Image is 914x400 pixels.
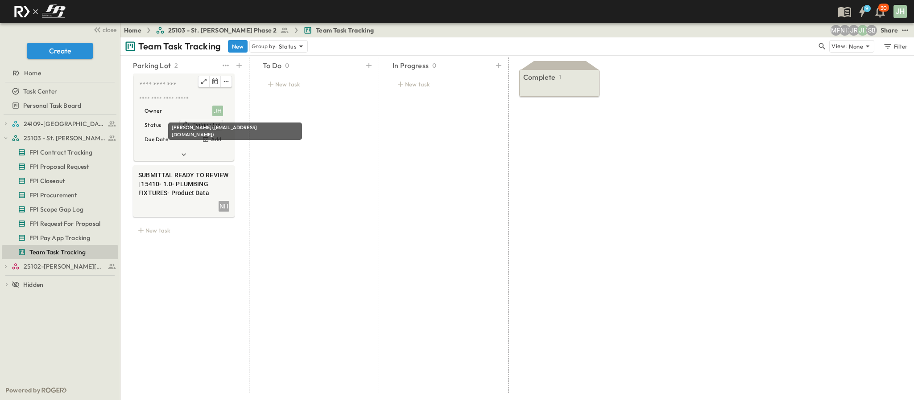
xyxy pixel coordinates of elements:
p: 2 [174,61,178,70]
nav: breadcrumbs [124,26,379,35]
a: FPI Pay App Tracking [2,232,116,244]
span: FPI Proposal Request [29,162,89,171]
a: 25103 - St. [PERSON_NAME] Phase 2 [12,132,116,144]
span: Personal Task Board [23,101,81,110]
div: New task [133,224,235,237]
div: JH [212,106,223,116]
a: 25102-Christ The Redeemer Anglican Church [12,260,116,273]
span: FPI Closeout [29,176,65,185]
p: 30 [881,4,887,12]
p: Group by: [252,42,277,51]
a: FPI Proposal Request [2,160,116,173]
button: Open [199,76,210,87]
p: 0 [432,61,436,70]
img: c8d7d1ed905e502e8f77bf7063faec64e13b34fdb1f2bdd94b0e311fc34f8000.png [11,2,69,21]
div: Jose Hurtado (jhurtado@fpibuilders.com) [212,106,223,116]
p: 1 [559,73,561,82]
p: Status [279,42,297,51]
span: 25102-Christ The Redeemer Anglican Church [24,262,105,271]
div: Sterling Barnett (sterling@fpibuilders.com) [866,25,877,36]
span: FPI Procurement [29,191,77,200]
button: Filter [880,40,910,53]
div: [PERSON_NAME] ([EMAIL_ADDRESS][DOMAIN_NAME]) [168,122,302,140]
div: New task [393,78,494,90]
div: FPI Contract Trackingtest [2,145,118,159]
span: 24109-St. Teresa of Calcutta Parish Hall [24,119,105,128]
p: Complete [523,72,555,82]
div: Monica Pruteanu (mpruteanu@fpibuilders.com) [831,25,841,36]
button: edit [221,76,232,87]
span: FPI Scope Gap Log [29,205,83,214]
a: FPI Closeout [2,175,116,187]
span: 25103 - St. [PERSON_NAME] Phase 2 [168,26,277,35]
div: SUBMITTAL READY TO REVIEW | 15410- 1.0- PLUMBING FIXTURES- Product DataNH [133,165,235,217]
button: Tracking Date Menu [210,76,221,87]
div: Personal Task Boardtest [2,98,118,113]
div: Team Task Trackingtest [2,245,118,259]
a: Team Task Tracking [303,26,374,35]
div: Filter [883,41,908,51]
span: 25103 - St. [PERSON_NAME] Phase 2 [24,134,105,143]
div: New task [263,78,364,90]
div: FPI Proposal Requesttest [2,159,118,174]
p: To Do [263,60,281,71]
span: close [103,25,116,34]
a: Personal Task Board [2,99,116,112]
a: Task Center [2,85,116,98]
span: Task Center [23,87,57,96]
button: Create [27,43,93,59]
h6: 9 [865,5,869,12]
div: Jayden Ramirez (jramirez@fpibuilders.com) [848,25,859,36]
button: test [220,59,231,72]
span: Team Task Tracking [316,26,374,35]
div: 25103 - St. [PERSON_NAME] Phase 2test [2,131,118,145]
span: FPI Contract Tracking [29,148,93,157]
div: Share [881,26,898,35]
p: Due Date [145,135,168,144]
button: 9 [853,4,871,20]
span: FPI Request For Proposal [29,219,100,228]
button: JH [893,4,908,19]
a: 24109-St. Teresa of Calcutta Parish Hall [12,118,116,130]
div: JH [893,5,907,18]
a: Home [2,67,116,79]
span: Home [24,69,41,78]
div: Nila Hutcheson (nhutcheson@fpibuilders.com) [840,25,850,36]
button: New [228,40,248,53]
div: 24109-St. Teresa of Calcutta Parish Halltest [2,117,118,131]
button: close [90,23,118,36]
button: test [900,25,910,36]
div: Jose Hurtado (jhurtado@fpibuilders.com) [857,25,868,36]
div: NH [219,201,229,212]
div: FPI Scope Gap Logtest [2,202,118,216]
div: FPI Closeouttest [2,174,118,188]
div: 25102-Christ The Redeemer Anglican Churchtest [2,259,118,273]
p: View: [831,41,847,51]
p: Status [145,121,161,130]
a: FPI Contract Tracking [2,146,116,159]
p: Team Task Tracking [138,40,221,53]
a: 25103 - St. [PERSON_NAME] Phase 2 [156,26,290,35]
span: SUBMITTAL READY TO REVIEW | 15410- 1.0- PLUMBING FIXTURES- Product Data [138,171,229,197]
div: FPI Pay App Trackingtest [2,231,118,245]
p: In Progress [393,60,429,71]
p: None [849,42,863,51]
a: FPI Request For Proposal [2,217,116,230]
span: FPI Pay App Tracking [29,233,90,242]
p: 0 [285,61,289,70]
a: Team Task Tracking [2,246,116,258]
a: Home [124,26,141,35]
span: Team Task Tracking [29,248,86,257]
p: Parking Lot [133,60,171,71]
div: FPI Procurementtest [2,188,118,202]
div: FPI Request For Proposaltest [2,216,118,231]
p: Owner [145,106,162,115]
a: FPI Scope Gap Log [2,203,116,216]
a: FPI Procurement [2,189,116,201]
span: Hidden [23,280,43,289]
